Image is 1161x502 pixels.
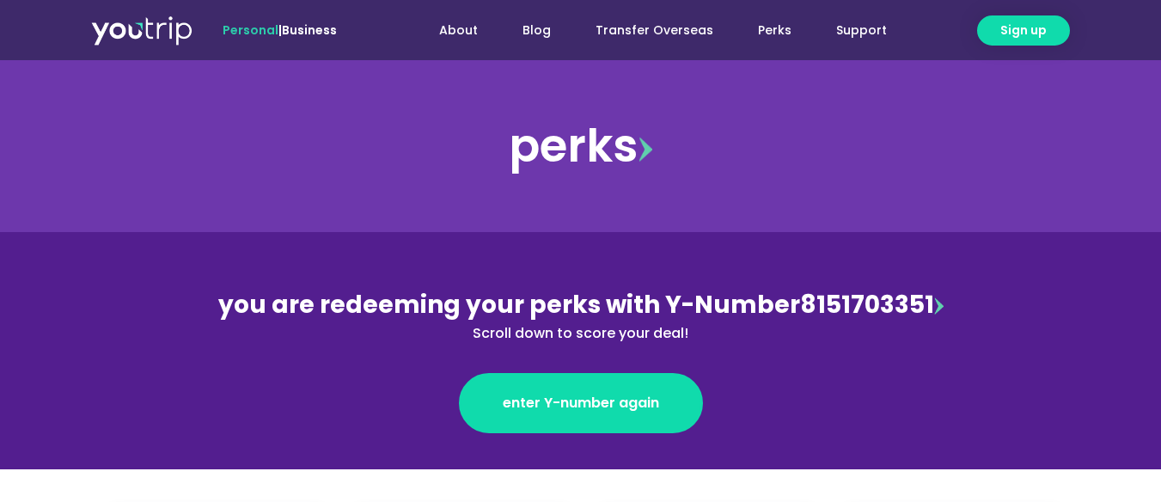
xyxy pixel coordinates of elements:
[500,15,573,46] a: Blog
[814,15,909,46] a: Support
[977,15,1070,46] a: Sign up
[383,15,909,46] nav: Menu
[459,373,703,433] a: enter Y-number again
[208,323,954,344] div: Scroll down to score your deal!
[1000,21,1047,40] span: Sign up
[208,287,954,344] div: 8151703351
[223,21,278,39] span: Personal
[417,15,500,46] a: About
[223,21,337,39] span: |
[736,15,814,46] a: Perks
[503,393,659,413] span: enter Y-number again
[282,21,337,39] a: Business
[218,288,800,321] span: you are redeeming your perks with Y-Number
[573,15,736,46] a: Transfer Overseas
